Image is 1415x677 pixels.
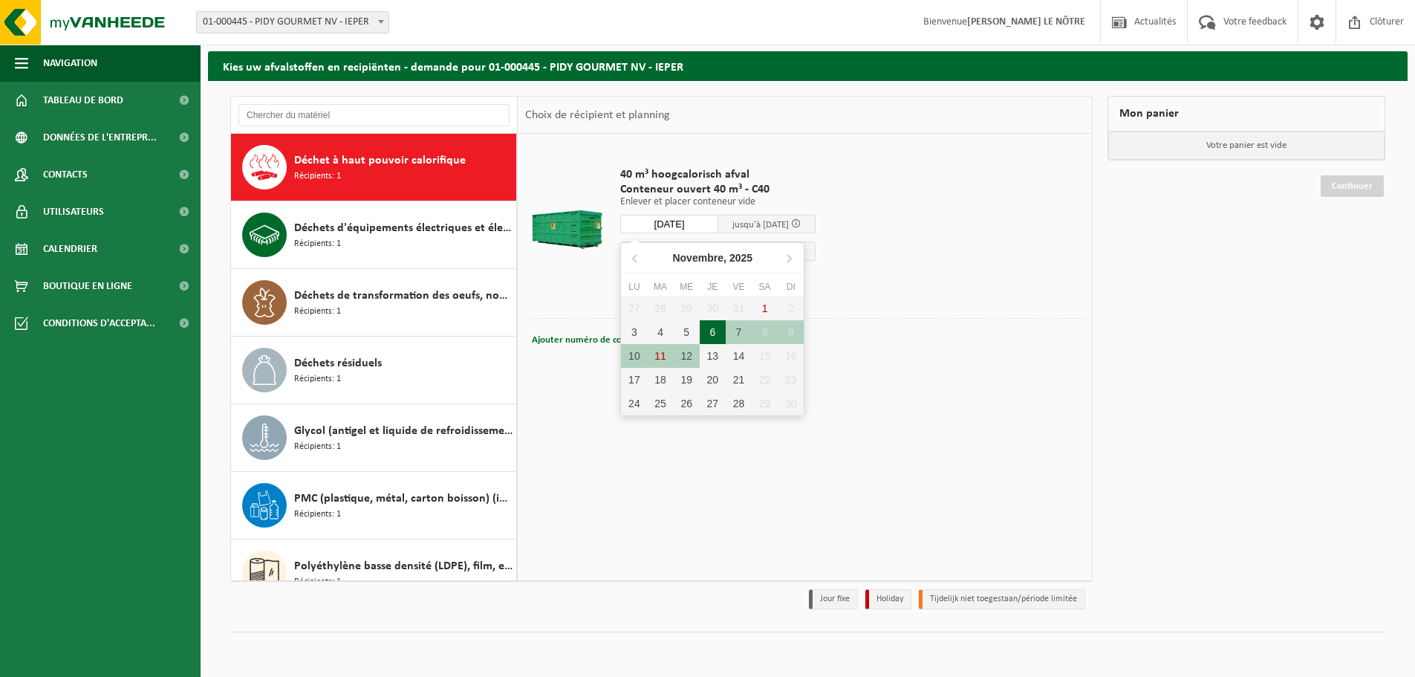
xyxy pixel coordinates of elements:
[532,335,700,345] span: Ajouter numéro de conteneur(optionnel)
[294,287,513,305] span: Déchets de transformation des oeufs, non emballé, cat 3
[294,219,513,237] span: Déchets d'équipements électriques et électroniques - Sans tubes cathodiques
[196,11,389,33] span: 01-000445 - PIDY GOURMET NV - IEPER
[674,368,700,392] div: 19
[674,320,700,344] div: 5
[620,215,718,233] input: Sélectionnez date
[294,508,341,522] span: Récipients: 1
[43,119,157,156] span: Données de l'entrepr...
[752,279,778,294] div: Sa
[294,152,466,169] span: Déchet à haut pouvoir calorifique
[729,253,752,263] i: 2025
[726,344,752,368] div: 14
[700,297,726,320] div: 30
[231,540,517,607] button: Polyéthylène basse densité (LDPE), film, en vrac, naturel Récipients: 1
[294,372,341,386] span: Récipients: 1
[674,297,700,320] div: 29
[43,45,97,82] span: Navigation
[294,305,341,319] span: Récipients: 1
[718,242,816,261] span: Nombre
[231,201,517,269] button: Déchets d'équipements électriques et électroniques - Sans tubes cathodiques Récipients: 1
[1321,175,1384,197] a: Continuer
[865,589,911,609] li: Holiday
[700,320,726,344] div: 6
[294,575,341,589] span: Récipients: 1
[294,169,341,184] span: Récipients: 1
[674,279,700,294] div: Me
[294,440,341,454] span: Récipients: 1
[809,589,858,609] li: Jour fixe
[620,182,816,197] span: Conteneur ouvert 40 m³ - C40
[43,156,88,193] span: Contacts
[231,134,517,201] button: Déchet à haut pouvoir calorifique Récipients: 1
[700,344,726,368] div: 13
[1107,96,1385,132] div: Mon panier
[726,320,752,344] div: 7
[620,167,816,182] span: 40 m³ hoogcalorisch afval
[294,490,513,508] span: PMC (plastique, métal, carton boisson) (industriel)
[621,368,647,392] div: 17
[43,230,97,268] span: Calendrier
[231,472,517,540] button: PMC (plastique, métal, carton boisson) (industriel) Récipients: 1
[647,279,673,294] div: Ma
[647,392,673,415] div: 25
[231,404,517,472] button: Glycol (antigel et liquide de refroidissement) in 200l Récipients: 1
[43,305,155,342] span: Conditions d'accepta...
[621,320,647,344] div: 3
[231,269,517,337] button: Déchets de transformation des oeufs, non emballé, cat 3 Récipients: 1
[647,368,673,392] div: 18
[43,268,132,305] span: Boutique en ligne
[621,392,647,415] div: 24
[726,392,752,415] div: 28
[967,16,1085,27] strong: [PERSON_NAME] LE NÔTRE
[621,279,647,294] div: Lu
[43,193,104,230] span: Utilisateurs
[726,279,752,294] div: Ve
[647,320,673,344] div: 4
[518,97,677,134] div: Choix de récipient et planning
[294,422,513,440] span: Glycol (antigel et liquide de refroidissement) in 200l
[294,237,341,251] span: Récipients: 1
[43,82,123,119] span: Tableau de bord
[666,246,758,270] div: Novembre,
[238,104,510,126] input: Chercher du matériel
[726,297,752,320] div: 31
[621,344,647,368] div: 10
[919,589,1085,609] li: Tijdelijk niet toegestaan/période limitée
[231,337,517,404] button: Déchets résiduels Récipients: 1
[700,368,726,392] div: 20
[1108,132,1385,160] p: Votre panier est vide
[674,344,700,368] div: 12
[197,12,388,33] span: 01-000445 - PIDY GOURMET NV - IEPER
[294,354,382,372] span: Déchets résiduels
[530,330,702,351] button: Ajouter numéro de conteneur(optionnel)
[700,392,726,415] div: 27
[726,368,752,392] div: 21
[778,279,804,294] div: Di
[294,557,513,575] span: Polyéthylène basse densité (LDPE), film, en vrac, naturel
[674,392,700,415] div: 26
[621,297,647,320] div: 27
[700,279,726,294] div: Je
[647,297,673,320] div: 28
[208,51,1408,80] h2: Kies uw afvalstoffen en recipiënten - demande pour 01-000445 - PIDY GOURMET NV - IEPER
[620,197,816,207] p: Enlever et placer conteneur vide
[732,220,789,230] span: jusqu'à [DATE]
